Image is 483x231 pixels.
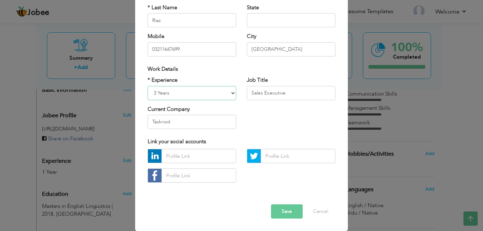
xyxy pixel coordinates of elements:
[261,149,335,163] input: Profile Link
[161,168,236,183] input: Profile Link
[161,149,236,163] input: Profile Link
[148,65,178,72] span: Work Details
[148,33,164,40] label: Mobile
[148,76,177,84] label: * Experience
[148,138,206,145] span: Link your social accounts
[247,149,261,163] img: Twitter
[247,33,256,40] label: City
[306,204,335,219] button: Cancel
[148,4,177,11] label: * Last Name
[247,4,259,11] label: State
[271,204,303,219] button: Save
[148,106,190,113] label: Current Company
[247,76,268,84] label: Job Title
[148,149,161,163] img: linkedin
[148,169,161,182] img: facebook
